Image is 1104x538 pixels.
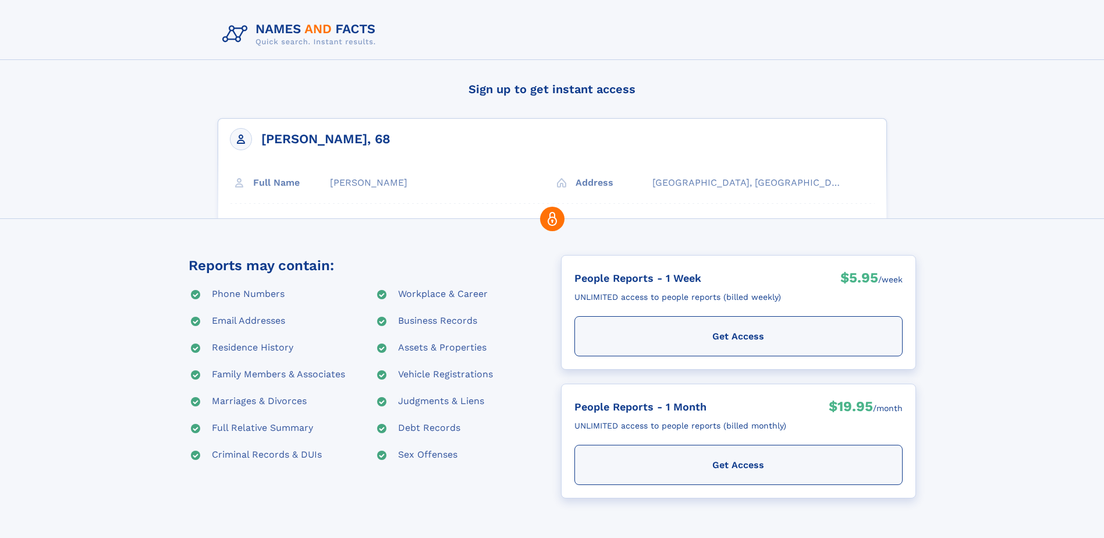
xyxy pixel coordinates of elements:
div: Assets & Properties [398,341,487,355]
div: Business Records [398,314,477,328]
div: $5.95 [840,268,878,291]
div: Email Addresses [212,314,285,328]
div: People Reports - 1 Month [574,397,786,416]
div: UNLIMITED access to people reports (billed weekly) [574,288,781,307]
div: UNLIMITED access to people reports (billed monthly) [574,416,786,436]
div: Marriages & Divorces [212,395,307,409]
div: Workplace & Career [398,288,488,302]
div: Sex Offenses [398,448,457,462]
div: /week [878,268,903,291]
div: Vehicle Registrations [398,368,493,382]
div: Get Access [574,445,903,485]
div: Phone Numbers [212,288,285,302]
div: Family Members & Associates [212,368,345,382]
div: People Reports - 1 Week [574,268,781,288]
div: Residence History [212,341,293,355]
div: $19.95 [829,397,873,419]
div: Get Access [574,316,903,356]
img: Logo Names and Facts [218,19,385,50]
div: Debt Records [398,422,460,436]
div: Reports may contain: [189,255,334,276]
div: Judgments & Liens [398,395,484,409]
div: Criminal Records & DUIs [212,448,322,462]
h4: Sign up to get instant access [218,72,887,107]
div: Full Relative Summary [212,422,313,436]
div: /month [873,397,903,419]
